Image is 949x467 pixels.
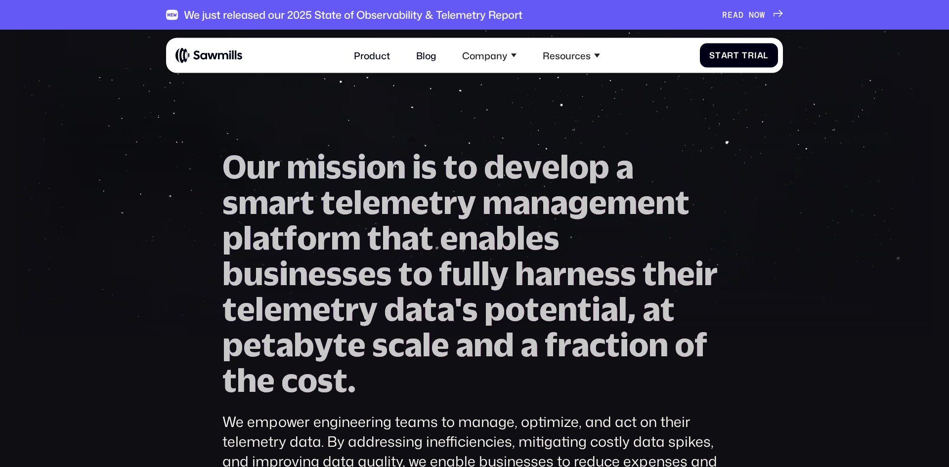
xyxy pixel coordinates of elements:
span: o [298,362,317,397]
span: t [733,50,739,60]
span: e [312,291,331,326]
span: t [300,184,314,219]
span: b [496,219,517,255]
span: m [282,291,312,326]
span: e [525,219,544,255]
span: i [695,255,704,291]
span: n [530,184,550,219]
span: i [592,291,601,326]
span: a [721,50,728,60]
span: r [727,50,733,60]
span: e [542,148,560,184]
span: m [238,184,268,219]
a: StartTrial [700,43,778,67]
span: e [589,184,607,219]
span: i [620,326,629,362]
span: t [429,184,443,219]
span: b [222,255,243,291]
span: e [347,326,366,362]
span: a [601,291,618,326]
div: Resources [536,42,607,68]
span: m [331,219,361,255]
span: l [422,326,431,362]
span: y [314,326,333,362]
span: l [517,219,525,255]
span: t [577,291,592,326]
span: f [545,326,558,362]
span: m [381,184,411,219]
span: s [342,255,358,291]
span: t [333,326,347,362]
span: n [386,148,406,184]
span: a [404,326,422,362]
span: s [620,255,636,291]
span: n [648,326,668,362]
span: o [675,326,694,362]
span: n [474,326,493,362]
div: Resources [543,49,591,61]
span: d [493,326,514,362]
span: e [586,255,604,291]
span: a [405,291,423,326]
span: n [558,291,577,326]
span: E [728,10,733,20]
span: i [754,50,757,60]
span: p [589,148,609,184]
div: Company [455,42,523,68]
span: s [222,184,238,219]
span: R [722,10,728,20]
span: r [748,50,754,60]
span: e [264,291,282,326]
span: a [456,326,474,362]
span: m [482,184,513,219]
span: r [317,219,331,255]
span: l [763,50,769,60]
span: v [523,148,542,184]
span: t [331,291,345,326]
span: e [539,291,558,326]
span: e [637,184,655,219]
span: c [589,326,605,362]
span: o [569,148,589,184]
span: t [660,291,675,326]
span: e [237,291,255,326]
span: p [222,219,243,255]
span: e [440,219,458,255]
span: ' [455,291,462,326]
span: W [760,10,765,20]
span: l [243,219,252,255]
span: O [754,10,760,20]
span: o [366,148,386,184]
span: u [452,255,472,291]
span: u [246,148,266,184]
span: n [458,219,478,255]
span: n [655,184,675,219]
span: r [266,148,280,184]
span: i [279,255,288,291]
span: A [733,10,738,20]
span: s [263,255,279,291]
span: s [421,148,437,184]
span: t [222,291,237,326]
span: l [255,291,264,326]
span: D [738,10,744,20]
span: a [437,291,455,326]
span: t [333,362,347,397]
span: t [715,50,721,60]
a: Blog [409,42,443,68]
span: h [515,255,535,291]
span: a [757,50,764,60]
span: n [288,255,308,291]
span: c [388,326,404,362]
span: t [222,362,237,397]
span: l [481,255,490,291]
span: a [643,291,660,326]
span: a [550,184,568,219]
span: e [411,184,429,219]
span: i [357,148,366,184]
span: s [462,291,478,326]
span: t [605,326,620,362]
span: t [261,326,276,362]
span: a [616,148,634,184]
span: S [709,50,715,60]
